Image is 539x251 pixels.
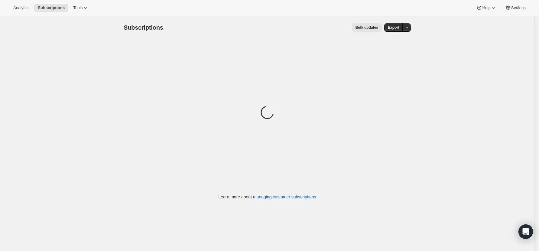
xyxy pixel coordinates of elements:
[73,5,83,10] span: Tools
[13,5,29,10] span: Analytics
[502,4,529,12] button: Settings
[253,194,316,199] a: managing customer subscriptions
[384,23,403,32] button: Export
[70,4,92,12] button: Tools
[38,5,65,10] span: Subscriptions
[124,24,163,31] span: Subscriptions
[10,4,33,12] button: Analytics
[388,25,399,30] span: Export
[352,23,382,32] button: Bulk updates
[356,25,378,30] span: Bulk updates
[34,4,68,12] button: Subscriptions
[219,194,316,200] p: Learn more about
[511,5,526,10] span: Settings
[482,5,490,10] span: Help
[518,224,533,239] div: Open Intercom Messenger
[472,4,500,12] button: Help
